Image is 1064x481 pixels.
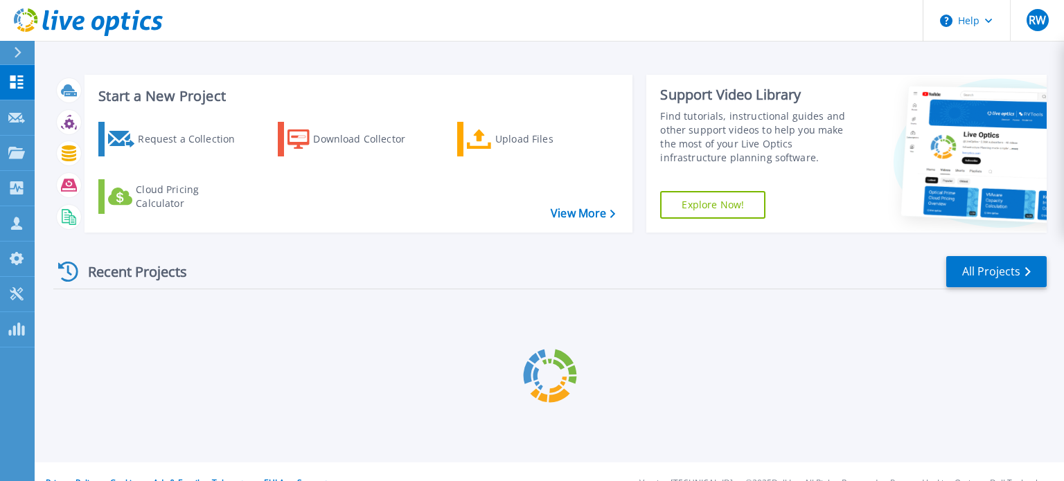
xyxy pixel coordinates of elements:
a: Explore Now! [660,191,765,219]
span: RW [1029,15,1046,26]
div: Request a Collection [138,125,249,153]
a: All Projects [946,256,1047,287]
div: Recent Projects [53,255,206,289]
div: Cloud Pricing Calculator [136,183,247,210]
a: Request a Collection [98,122,253,156]
div: Support Video Library [660,86,861,104]
a: View More [551,207,615,220]
div: Download Collector [313,125,424,153]
a: Cloud Pricing Calculator [98,179,253,214]
div: Find tutorials, instructional guides and other support videos to help you make the most of your L... [660,109,861,165]
h3: Start a New Project [98,89,615,104]
div: Upload Files [495,125,606,153]
a: Upload Files [457,122,612,156]
a: Download Collector [278,122,432,156]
